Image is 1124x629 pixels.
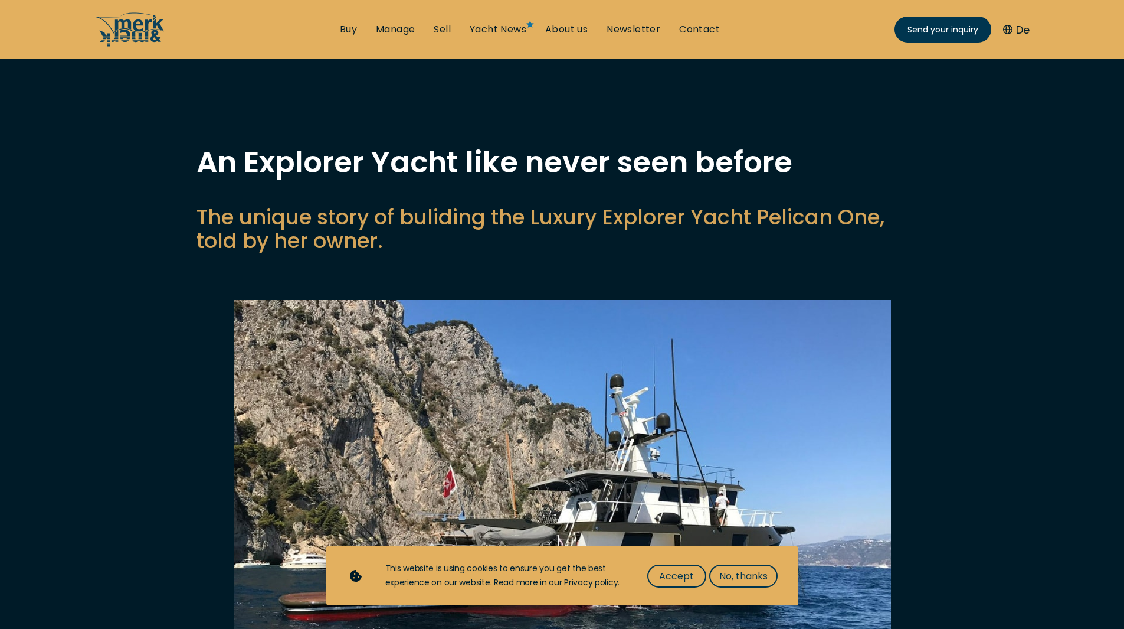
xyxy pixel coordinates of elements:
[545,23,588,36] a: About us
[470,23,526,36] a: Yacht News
[679,23,720,36] a: Contact
[376,23,415,36] a: Manage
[196,206,928,253] p: The unique story of buliding the Luxury Explorer Yacht Pelican One, told by her owner.
[709,565,778,588] button: No, thanks
[659,569,694,584] span: Accept
[647,565,706,588] button: Accept
[196,148,928,177] h1: An Explorer Yacht like never seen before
[719,569,768,584] span: No, thanks
[907,24,978,36] span: Send your inquiry
[340,23,357,36] a: Buy
[564,576,618,588] a: Privacy policy
[1003,22,1030,38] button: De
[434,23,451,36] a: Sell
[894,17,991,43] a: Send your inquiry
[607,23,660,36] a: Newsletter
[385,562,624,590] div: This website is using cookies to ensure you get the best experience on our website. Read more in ...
